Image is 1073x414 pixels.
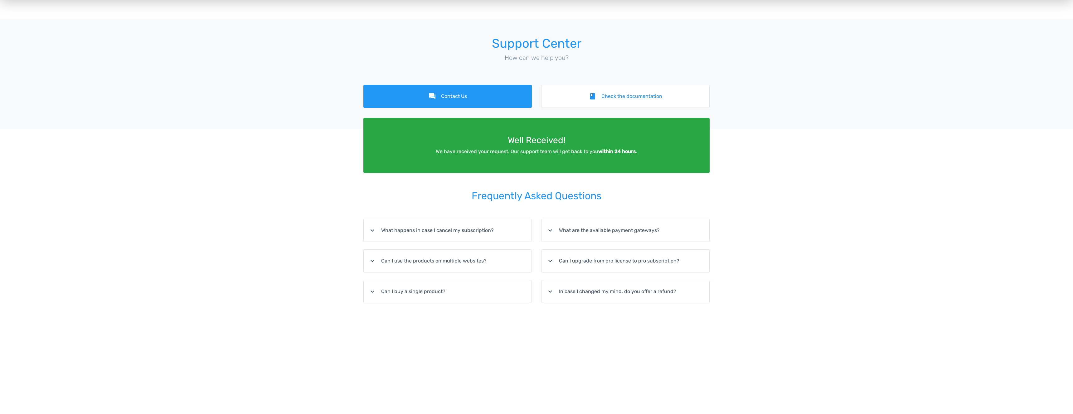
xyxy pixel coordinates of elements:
[372,136,701,145] h3: Well Received!
[369,257,376,265] i: expand_more
[546,257,554,265] i: expand_more
[541,280,709,303] summary: expand_moreIn case I changed my mind, do you offer a refund?
[429,93,436,100] i: forum
[541,85,710,108] a: bookCheck the documentation
[369,227,376,234] i: expand_more
[363,37,710,51] h1: Support Center
[364,250,532,272] summary: expand_moreCan I use the products on multiple websites?
[363,182,710,210] h2: Frequently Asked Questions
[369,288,376,295] i: expand_more
[598,148,636,154] strong: within 24 hours
[363,85,532,108] a: forumContact Us
[364,280,532,303] summary: expand_moreCan I buy a single product?
[541,250,709,272] summary: expand_moreCan I upgrade from pro license to pro subscription?
[546,288,554,295] i: expand_more
[541,219,709,242] summary: expand_moreWhat are the available payment gateways?
[363,53,710,62] p: How can we help you?
[364,219,532,242] summary: expand_moreWhat happens in case I cancel my subscription?
[589,93,596,100] i: book
[546,227,554,234] i: expand_more
[372,148,701,155] p: We have received your request. Our support team will get back to you .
